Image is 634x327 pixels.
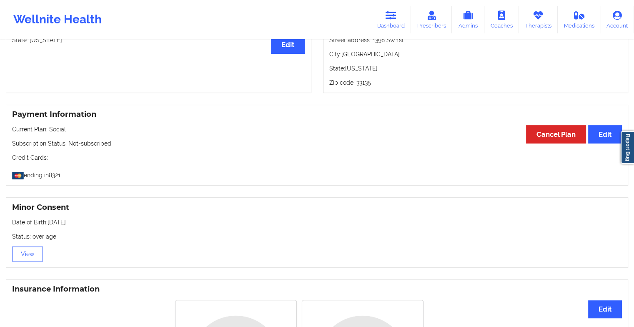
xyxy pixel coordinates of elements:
[600,6,634,33] a: Account
[329,78,622,87] p: Zip code: 33135
[526,125,586,143] button: Cancel Plan
[329,64,622,73] p: State: [US_STATE]
[12,139,622,148] p: Subscription Status: Not-subscribed
[452,6,484,33] a: Admins
[371,6,411,33] a: Dashboard
[12,284,622,294] h3: Insurance Information
[588,125,622,143] button: Edit
[271,36,305,54] button: Edit
[621,131,634,164] a: Report Bug
[12,125,622,133] p: Current Plan: Social
[12,153,622,162] p: Credit Cards:
[12,110,622,119] h3: Payment Information
[588,300,622,318] button: Edit
[484,6,519,33] a: Coaches
[519,6,558,33] a: Therapists
[329,36,622,44] p: Street address: 1398 Sw 1st
[329,50,622,58] p: City: [GEOGRAPHIC_DATA]
[558,6,601,33] a: Medications
[12,247,43,262] button: View
[12,168,622,179] p: ending in 8321
[12,36,305,44] p: State: [US_STATE]
[12,203,622,212] h3: Minor Consent
[411,6,452,33] a: Prescribers
[12,232,622,241] p: Status: over age
[12,218,622,226] p: Date of Birth: [DATE]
